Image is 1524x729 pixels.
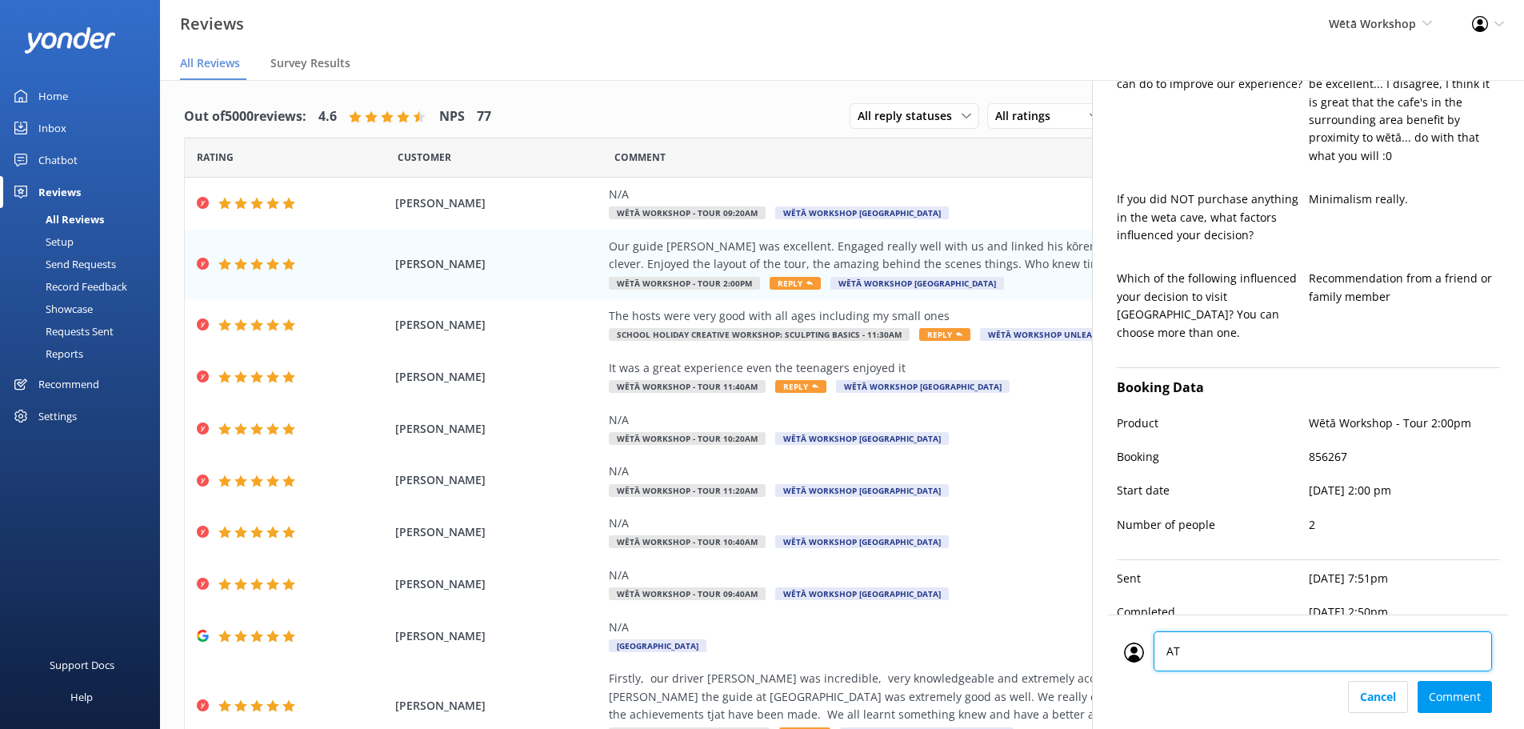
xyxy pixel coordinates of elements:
[10,342,160,365] a: Reports
[10,253,160,275] a: Send Requests
[395,316,602,334] span: [PERSON_NAME]
[10,208,104,230] div: All Reviews
[1117,603,1309,621] p: Completed
[10,298,93,320] div: Showcase
[180,11,244,37] h3: Reviews
[38,80,68,112] div: Home
[1329,16,1416,31] span: Wētā Workshop
[10,275,160,298] a: Record Feedback
[1117,516,1309,534] p: Number of people
[609,515,1337,532] div: N/A
[70,681,93,713] div: Help
[1309,570,1501,587] p: [DATE] 7:51pm
[609,670,1337,723] div: Firstly, our driver [PERSON_NAME] was incredible, very knowledgeable and extremely accommodating,...
[609,307,1337,325] div: The hosts were very good with all ages including my small ones
[395,255,602,273] span: [PERSON_NAME]
[38,144,78,176] div: Chatbot
[477,106,491,127] h4: 77
[614,150,666,165] span: Question
[830,277,1004,290] span: Wētā Workshop [GEOGRAPHIC_DATA]
[1117,270,1309,342] p: Which of the following influenced your decision to visit [GEOGRAPHIC_DATA]? You can choose more t...
[10,320,114,342] div: Requests Sent
[10,253,116,275] div: Send Requests
[836,380,1010,393] span: Wētā Workshop [GEOGRAPHIC_DATA]
[919,328,970,341] span: Reply
[1418,681,1492,713] button: Comment
[1117,448,1309,466] p: Booking
[10,208,160,230] a: All Reviews
[1117,570,1309,587] p: Sent
[609,619,1337,636] div: N/A
[1309,415,1501,432] p: Wētā Workshop - Tour 2:00pm
[609,463,1337,480] div: N/A
[609,587,766,600] span: Wētā Workshop - Tour 09:40am
[775,535,949,548] span: Wētā Workshop [GEOGRAPHIC_DATA]
[609,206,766,219] span: Wētā Workshop - Tour 09:20am
[395,368,602,386] span: [PERSON_NAME]
[10,320,160,342] a: Requests Sent
[1348,681,1408,713] button: Cancel
[858,107,962,125] span: All reply statuses
[395,471,602,489] span: [PERSON_NAME]
[609,359,1337,377] div: It was a great experience even the teenagers enjoyed it
[609,639,706,652] span: [GEOGRAPHIC_DATA]
[609,411,1337,429] div: N/A
[395,575,602,593] span: [PERSON_NAME]
[1309,448,1501,466] p: 856267
[10,230,74,253] div: Setup
[995,107,1060,125] span: All ratings
[609,484,766,497] span: Wētā Workshop - Tour 11:20am
[1309,603,1501,621] p: [DATE] 2:50pm
[38,112,66,144] div: Inbox
[609,432,766,445] span: Wētā Workshop - Tour 10:20am
[10,298,160,320] a: Showcase
[1117,190,1309,244] p: If you did NOT purchase anything in the weta cave, what factors influenced your decision?
[38,368,99,400] div: Recommend
[609,277,760,290] span: Wētā Workshop - Tour 2:00pm
[1309,190,1501,208] p: Minimalism really.
[395,194,602,212] span: [PERSON_NAME]
[38,176,81,208] div: Reviews
[980,328,1122,341] span: Wētā Workshop Unleashed
[38,400,77,432] div: Settings
[609,535,766,548] span: Wētā Workshop - Tour 10:40am
[1309,516,1501,534] p: 2
[1117,378,1500,399] h4: Booking Data
[775,206,949,219] span: Wētā Workshop [GEOGRAPHIC_DATA]
[395,420,602,438] span: [PERSON_NAME]
[439,106,465,127] h4: NPS
[184,106,306,127] h4: Out of 5000 reviews:
[270,55,350,71] span: Survey Results
[10,275,127,298] div: Record Feedback
[609,380,766,393] span: Wētā Workshop - Tour 11:40am
[10,342,83,365] div: Reports
[775,380,826,393] span: Reply
[197,150,234,165] span: Date
[775,587,949,600] span: Wētā Workshop [GEOGRAPHIC_DATA]
[398,150,451,165] span: Date
[1309,270,1501,306] p: Recommendation from a friend or family member
[609,567,1337,584] div: N/A
[1124,643,1144,663] img: user_profile.svg
[50,649,114,681] div: Support Docs
[24,27,116,54] img: yonder-white-logo.png
[775,432,949,445] span: Wētā Workshop [GEOGRAPHIC_DATA]
[318,106,337,127] h4: 4.6
[775,484,949,497] span: Wētā Workshop [GEOGRAPHIC_DATA]
[395,627,602,645] span: [PERSON_NAME]
[609,186,1337,203] div: N/A
[395,697,602,715] span: [PERSON_NAME]
[1309,58,1501,165] p: My mother said a cafe onsite would be excellent... I disagree, I think it is great that the cafe'...
[609,238,1337,274] div: Our guide [PERSON_NAME] was excellent. Engaged really well with us and linked his kōrero to our s...
[180,55,240,71] span: All Reviews
[1154,631,1492,671] textarea: AT
[1117,415,1309,432] p: Product
[395,523,602,541] span: [PERSON_NAME]
[609,328,910,341] span: School Holiday Creative Workshop: Sculpting Basics - 11:30am
[770,277,821,290] span: Reply
[10,230,160,253] a: Setup
[1117,482,1309,499] p: Start date
[1309,482,1501,499] p: [DATE] 2:00 pm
